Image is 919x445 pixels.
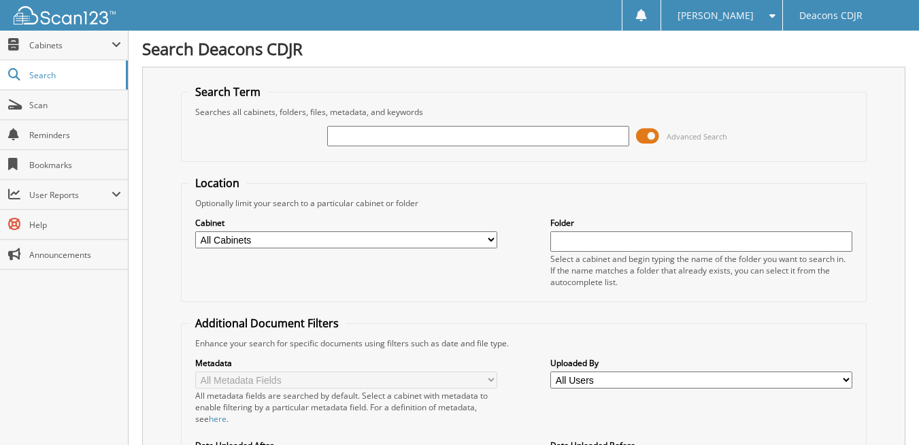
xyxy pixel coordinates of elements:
[195,390,497,425] div: All metadata fields are searched by default. Select a cabinet with metadata to enable filtering b...
[29,159,121,171] span: Bookmarks
[550,217,852,229] label: Folder
[29,129,121,141] span: Reminders
[209,413,227,425] a: here
[29,189,112,201] span: User Reports
[29,99,121,111] span: Scan
[188,316,346,331] legend: Additional Document Filters
[550,357,852,369] label: Uploaded By
[188,106,859,118] div: Searches all cabinets, folders, files, metadata, and keywords
[29,219,121,231] span: Help
[195,217,497,229] label: Cabinet
[29,39,112,51] span: Cabinets
[550,253,852,288] div: Select a cabinet and begin typing the name of the folder you want to search in. If the name match...
[799,12,863,20] span: Deacons CDJR
[188,197,859,209] div: Optionally limit your search to a particular cabinet or folder
[188,337,859,349] div: Enhance your search for specific documents using filters such as date and file type.
[14,6,116,24] img: scan123-logo-white.svg
[142,37,905,60] h1: Search Deacons CDJR
[29,249,121,261] span: Announcements
[188,176,246,191] legend: Location
[667,131,727,142] span: Advanced Search
[195,357,497,369] label: Metadata
[678,12,754,20] span: [PERSON_NAME]
[851,380,919,445] iframe: Chat Widget
[188,84,267,99] legend: Search Term
[29,69,119,81] span: Search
